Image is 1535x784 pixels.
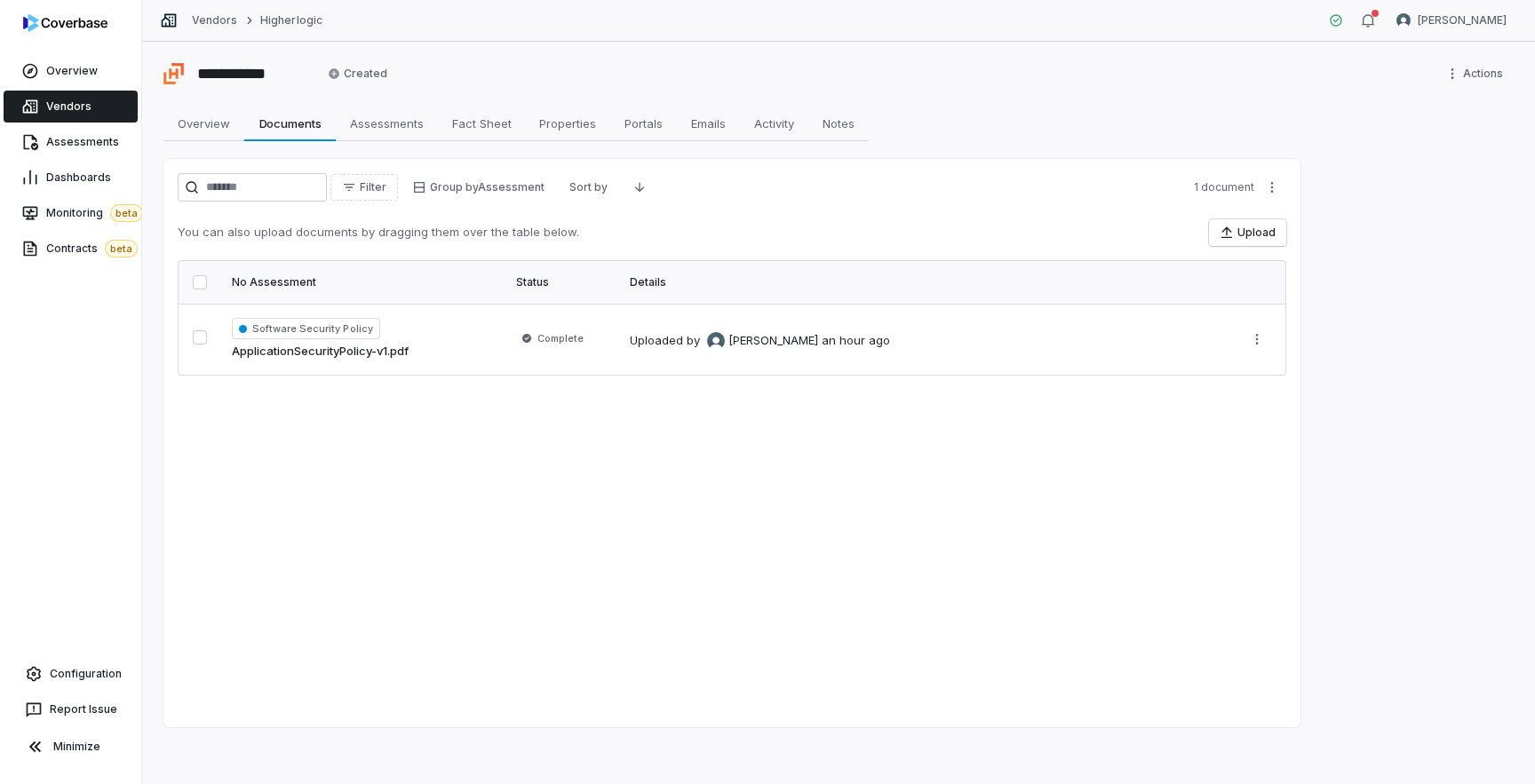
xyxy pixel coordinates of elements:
span: beta [105,240,138,257]
span: Contracts [46,240,138,257]
span: Created [328,67,387,81]
span: Activity [747,112,801,135]
svg: Descending [632,180,647,194]
a: Vendors [4,91,138,123]
a: Monitoringbeta [4,197,138,229]
a: Contractsbeta [4,233,138,265]
div: Status [516,275,608,289]
span: Dashboards [46,170,111,185]
button: Minimize [7,729,134,764]
a: Dashboards [4,162,138,194]
img: logo-D7KZi-bG.svg [23,14,107,32]
span: Vendors [46,99,91,114]
span: Report Issue [50,702,117,717]
button: More actions [1243,326,1271,352]
span: Filter [360,180,386,194]
span: Software Security Policy [232,318,380,339]
div: an hour ago [822,332,890,350]
span: Assessments [46,135,119,149]
button: Sort by [559,174,618,201]
button: Filter [330,174,398,201]
span: 1 document [1194,180,1254,194]
span: Portals [617,112,670,135]
p: You can also upload documents by dragging them over the table below. [178,224,579,242]
a: Vendors [192,13,237,28]
span: Monitoring [46,204,143,222]
span: Properties [532,112,603,135]
span: Assessments [343,112,431,135]
span: Overview [171,112,237,135]
span: Emails [684,112,733,135]
button: Zi Chong Kao avatar[PERSON_NAME] [1386,7,1517,34]
span: Overview [46,64,98,78]
span: Notes [815,112,862,135]
a: Higherlogic [260,13,322,28]
span: Minimize [53,740,100,754]
button: More actions [1440,60,1514,87]
span: Complete [537,331,584,345]
a: ApplicationSecurityPolicy-v1.pdf [232,343,409,360]
img: Zi Chong Kao avatar [1396,13,1411,28]
a: Overview [4,55,138,87]
button: Descending [622,174,657,201]
button: Group byAssessment [402,174,555,201]
div: No Assessment [232,275,495,289]
button: Report Issue [7,693,134,725]
span: beta [110,204,143,222]
div: by [687,332,818,350]
button: Upload [1209,219,1286,246]
span: [PERSON_NAME] [728,332,818,350]
span: Fact Sheet [445,112,519,135]
span: Configuration [50,667,122,681]
a: Configuration [7,658,134,690]
a: Assessments [4,126,138,158]
button: More actions [1258,174,1286,201]
div: Details [630,275,1221,289]
img: Zi Chong Kao avatar [707,332,725,350]
span: Documents [252,112,329,135]
div: Uploaded [630,332,890,350]
span: [PERSON_NAME] [1418,13,1507,28]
